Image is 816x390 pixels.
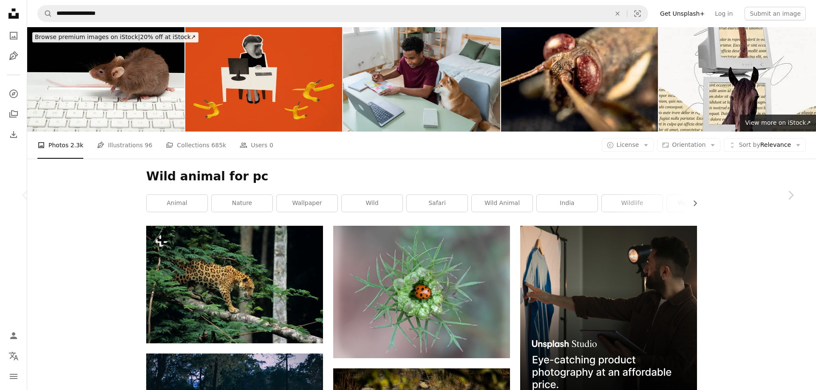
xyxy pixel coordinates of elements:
a: Explore [5,85,22,102]
img: insect [501,27,658,132]
button: Clear [608,6,627,22]
a: Illustrations [5,48,22,65]
img: a leopard walking on a tree branch in a forest [146,226,323,343]
span: 96 [145,140,153,150]
span: Browse premium images on iStock | [35,34,140,40]
button: Sort byRelevance [724,138,806,152]
a: Users 0 [240,132,273,159]
a: animal [147,195,207,212]
a: Log in [710,7,738,20]
span: License [617,141,639,148]
a: wallpaper 4k [667,195,728,212]
span: View more on iStock ↗ [745,119,811,126]
img: Mouse on PC keyboard. [27,27,184,132]
span: Relevance [739,141,791,149]
a: wildlife [602,195,663,212]
a: Collections [5,106,22,123]
h1: Wild animal for pc [146,169,697,184]
img: Vertical photo collage of computer monitor screen peek ostrich horse head animal encyclopedia wil... [659,27,816,132]
a: wallpaper [277,195,337,212]
a: Log in / Sign up [5,327,22,344]
a: india [537,195,598,212]
img: a ladybug on a plant [333,226,510,358]
a: Download History [5,126,22,143]
button: Submit an image [745,7,806,20]
div: 20% off at iStock ↗ [32,32,198,42]
span: 0 [269,140,273,150]
a: Browse premium images on iStock|20% off at iStock↗ [27,27,204,48]
a: Next [765,154,816,236]
form: Find visuals sitewide [37,5,648,22]
a: View more on iStock↗ [740,115,816,132]
button: scroll list to the right [687,195,697,212]
button: Menu [5,368,22,385]
a: a leopard walking on a tree branch in a forest [146,281,323,288]
img: Creative photo collage sitting businesswoman monkey head instead face working computer desk workf... [185,27,343,132]
a: Photos [5,27,22,44]
a: Illustrations 96 [97,132,152,159]
button: License [602,138,654,152]
img: Man Petting Dog While Working at Home [343,27,500,132]
span: Orientation [672,141,705,148]
span: 685k [211,140,226,150]
a: nature [212,195,272,212]
a: safari [407,195,467,212]
button: Visual search [627,6,648,22]
a: wild [342,195,402,212]
a: a ladybug on a plant [333,288,510,296]
button: Search Unsplash [38,6,52,22]
span: Sort by [739,141,760,148]
button: Orientation [657,138,720,152]
a: Get Unsplash+ [655,7,710,20]
a: wild animal [472,195,533,212]
a: Collections 685k [166,132,226,159]
button: Language [5,348,22,365]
